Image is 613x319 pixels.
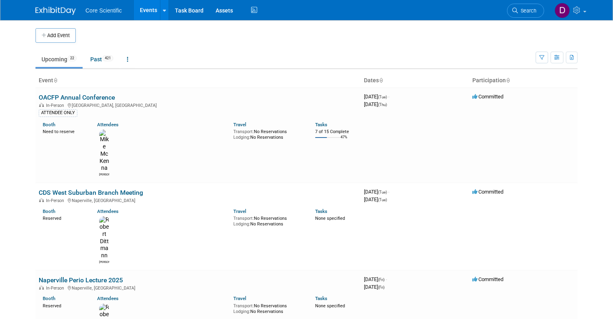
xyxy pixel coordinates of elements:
[378,190,387,194] span: (Tue)
[53,77,57,83] a: Sort by Event Name
[386,276,387,282] span: -
[361,74,469,88] th: Dates
[472,189,503,195] span: Committed
[315,296,327,301] a: Tasks
[472,276,503,282] span: Committed
[99,259,109,264] div: Robert Dittmann
[315,303,345,309] span: None specified
[99,129,109,172] img: Mike McKenna
[388,189,389,195] span: -
[35,52,83,67] a: Upcoming22
[68,55,77,61] span: 22
[43,302,85,309] div: Reserved
[43,122,55,127] a: Booth
[39,197,357,203] div: Naperville, [GEOGRAPHIC_DATA]
[364,94,389,100] span: [DATE]
[233,135,250,140] span: Lodging:
[469,74,578,88] th: Participation
[506,77,510,83] a: Sort by Participation Type
[315,122,327,127] a: Tasks
[39,286,44,290] img: In-Person Event
[233,216,254,221] span: Transport:
[364,284,384,290] span: [DATE]
[233,129,254,134] span: Transport:
[518,8,536,14] span: Search
[97,296,118,301] a: Attendees
[378,102,387,107] span: (Thu)
[378,198,387,202] span: (Tue)
[233,296,246,301] a: Travel
[233,302,303,314] div: No Reservations No Reservations
[364,189,389,195] span: [DATE]
[39,103,44,107] img: In-Person Event
[39,109,77,117] div: ATTENDEE ONLY
[85,7,122,14] span: Core Scientific
[378,285,384,290] span: (Fri)
[364,101,387,107] span: [DATE]
[43,208,55,214] a: Booth
[46,286,66,291] span: In-Person
[97,208,118,214] a: Attendees
[39,276,123,284] a: Naperville Perio Lecture 2025
[379,77,383,83] a: Sort by Start Date
[43,296,55,301] a: Booth
[378,95,387,99] span: (Tue)
[39,189,143,196] a: CDS West Suburban Branch Meeting
[233,122,246,127] a: Travel
[35,28,76,43] button: Add Event
[39,102,357,108] div: [GEOGRAPHIC_DATA], [GEOGRAPHIC_DATA]
[555,3,570,18] img: Danielle Wiesemann
[315,216,345,221] span: None specified
[43,127,85,135] div: Need to reserve
[233,208,246,214] a: Travel
[46,103,66,108] span: In-Person
[233,303,254,309] span: Transport:
[39,284,357,291] div: Naperville, [GEOGRAPHIC_DATA]
[35,74,361,88] th: Event
[39,198,44,202] img: In-Person Event
[84,52,119,67] a: Past421
[472,94,503,100] span: Committed
[99,216,109,259] img: Robert Dittmann
[388,94,389,100] span: -
[378,277,384,282] span: (Fri)
[102,55,113,61] span: 421
[507,4,544,18] a: Search
[43,214,85,221] div: Reserved
[233,127,303,140] div: No Reservations No Reservations
[97,122,118,127] a: Attendees
[46,198,66,203] span: In-Person
[35,7,76,15] img: ExhibitDay
[364,196,387,202] span: [DATE]
[315,129,357,135] div: 7 of 15 Complete
[341,135,347,146] td: 47%
[233,214,303,227] div: No Reservations No Reservations
[315,208,327,214] a: Tasks
[233,221,250,227] span: Lodging:
[39,94,115,101] a: OACFP Annual Conference
[364,276,387,282] span: [DATE]
[233,309,250,314] span: Lodging:
[99,172,109,177] div: Mike McKenna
